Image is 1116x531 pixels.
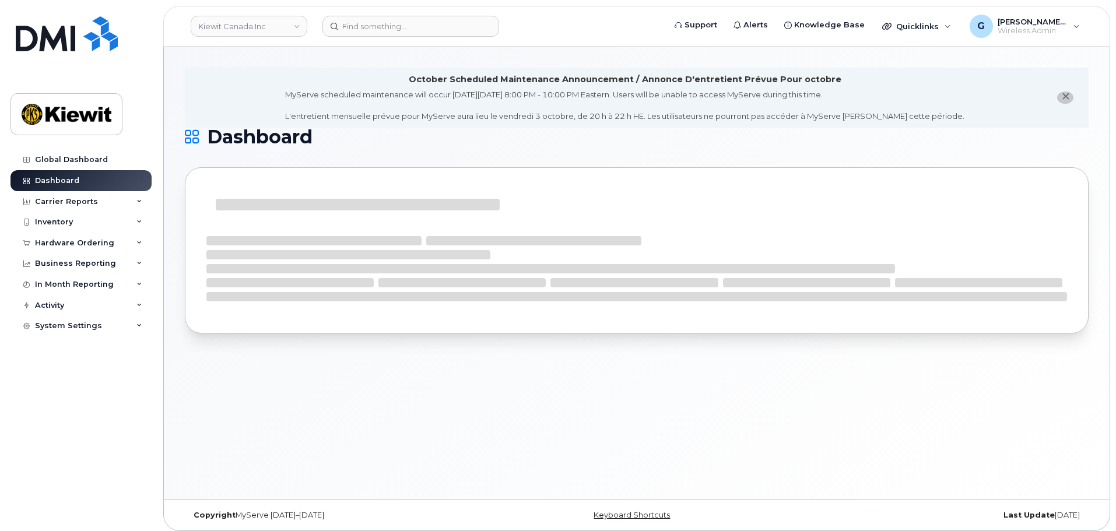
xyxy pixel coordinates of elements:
[594,511,670,519] a: Keyboard Shortcuts
[787,511,1089,520] div: [DATE]
[285,89,964,122] div: MyServe scheduled maintenance will occur [DATE][DATE] 8:00 PM - 10:00 PM Eastern. Users will be u...
[1003,511,1055,519] strong: Last Update
[185,511,486,520] div: MyServe [DATE]–[DATE]
[409,73,841,86] div: October Scheduled Maintenance Announcement / Annonce D'entretient Prévue Pour octobre
[1057,92,1073,104] button: close notification
[207,128,313,146] span: Dashboard
[194,511,236,519] strong: Copyright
